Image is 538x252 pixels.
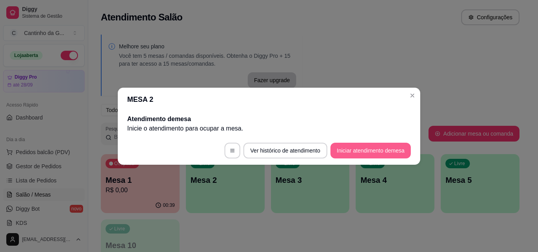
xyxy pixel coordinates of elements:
[406,89,419,102] button: Close
[118,88,420,111] header: MESA 2
[127,124,411,133] p: Inicie o atendimento para ocupar a mesa .
[243,143,327,158] button: Ver histórico de atendimento
[330,143,411,158] button: Iniciar atendimento demesa
[127,114,411,124] h2: Atendimento de mesa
